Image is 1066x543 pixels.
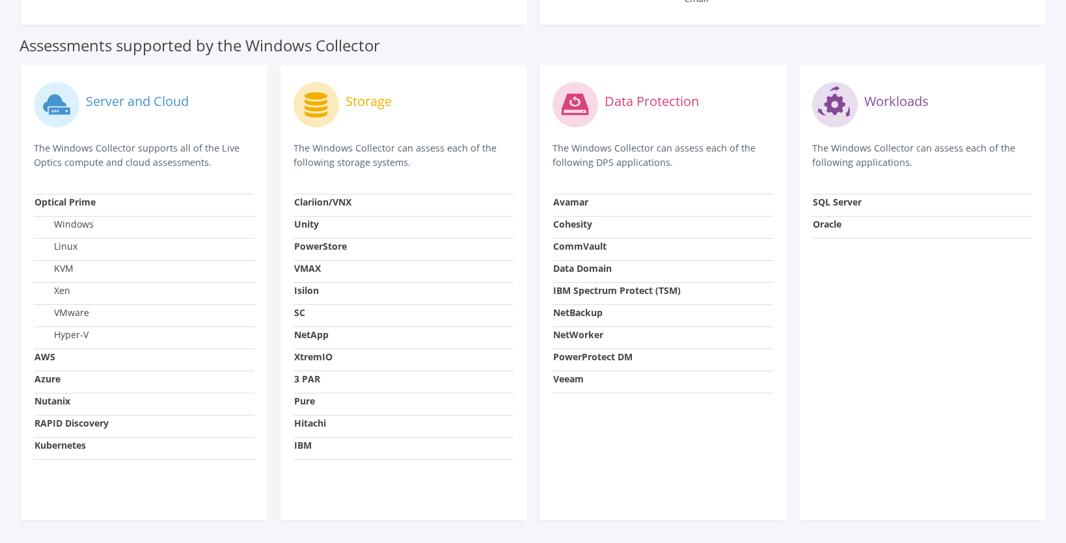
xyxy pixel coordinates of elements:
strong: Avamar [553,196,588,208]
label: Assessments supported by the Windows Collector [20,39,380,52]
p: The Windows Collector can assess each of the following DPS applications. [553,141,773,170]
strong: Kubernetes [34,439,86,451]
label: KVM [34,262,74,275]
strong: CommVault [553,240,607,252]
strong: Pure [294,395,315,407]
strong: Data Domain [553,262,612,274]
label: Workloads [864,95,929,108]
strong: NetApp [294,328,329,341]
label: Server and Cloud [86,95,189,108]
strong: NetBackup [553,306,603,319]
strong: VMAX [294,262,321,274]
label: Hyper-V [34,328,89,341]
strong: Nutanix [34,395,70,407]
strong: Unity [294,218,319,230]
strong: AWS [34,351,55,363]
strong: Cohesity [553,218,592,230]
strong: IBM Spectrum Protect (TSM) [553,284,681,297]
strong: PowerStore [294,240,347,252]
p: The Windows Collector can assess each of the following applications. [812,141,1033,170]
label: Data Protection [605,95,699,108]
strong: PowerProtect DM [553,351,633,363]
strong: XtremIO [294,351,333,363]
strong: Veeam [553,373,584,385]
p: The Windows Collector can assess each of the following storage systems. [294,141,514,170]
label: Windows [34,218,94,231]
strong: Hitachi [294,417,326,429]
strong: Clariion/VNX [294,196,351,208]
label: VMware [34,306,89,319]
label: Storage [346,95,392,108]
strong: Isilon [294,284,319,297]
strong: NetWorker [553,328,603,341]
label: Linux [34,240,77,253]
strong: 3 PAR [294,373,320,385]
strong: Azure [34,373,61,385]
strong: SC [294,306,305,319]
strong: SQL Server [813,196,862,208]
strong: Optical Prime [34,196,96,208]
p: The Windows Collector supports all of the Live Optics compute and cloud assessments. [34,141,254,170]
strong: IBM [294,439,312,451]
strong: RAPID Discovery [34,417,109,429]
label: Xen [34,284,70,297]
strong: Oracle [813,218,841,230]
